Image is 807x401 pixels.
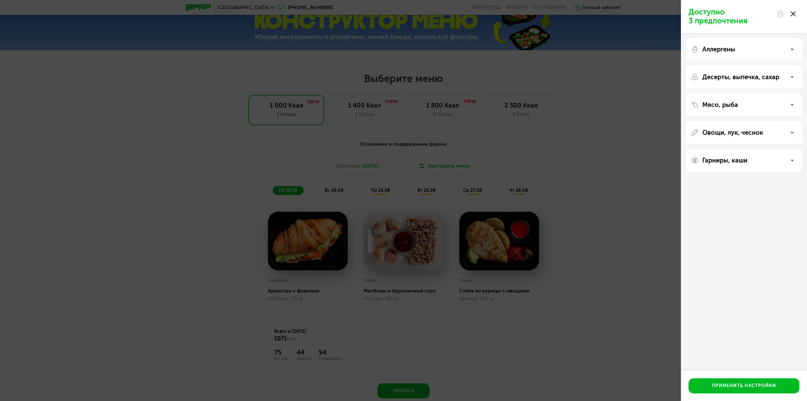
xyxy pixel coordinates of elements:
[702,129,763,136] p: Овощи, лук, чеснок
[712,383,776,389] div: Применить настройки
[702,101,738,109] p: Мясо, рыба
[702,73,779,81] p: Десерты, выпечка, сахар
[688,378,799,393] button: Применить настройки
[702,45,735,53] p: Аллергены
[702,156,747,164] p: Гарниры, каши
[688,8,773,25] p: Доступно 3 предпочтения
